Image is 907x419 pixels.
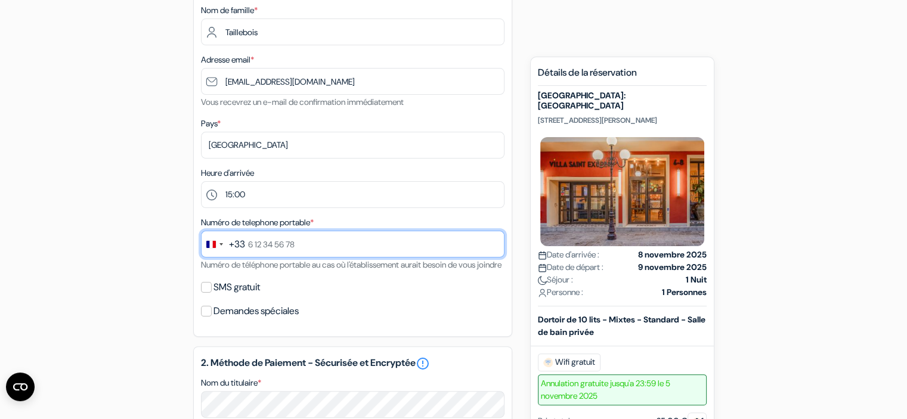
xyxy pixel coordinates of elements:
[538,353,600,371] span: Wifi gratuit
[538,67,707,86] h5: Détails de la réservation
[538,286,583,299] span: Personne :
[201,356,504,371] h5: 2. Méthode de Paiement - Sécurisée et Encryptée
[538,261,603,274] span: Date de départ :
[201,259,502,270] small: Numéro de téléphone portable au cas où l'établissement aurait besoin de vous joindre
[6,373,35,401] button: Ouvrir le widget CMP
[662,286,707,299] strong: 1 Personnes
[229,237,245,252] div: +33
[201,167,254,179] label: Heure d'arrivée
[538,263,547,272] img: calendar.svg
[213,279,260,296] label: SMS gratuit
[201,117,221,130] label: Pays
[538,288,547,297] img: user_icon.svg
[638,249,707,261] strong: 8 novembre 2025
[201,18,504,45] input: Entrer le nom de famille
[538,249,599,261] span: Date d'arrivée :
[538,374,707,405] span: Annulation gratuite jusqu'a 23:59 le 5 novembre 2025
[543,358,553,367] img: free_wifi.svg
[416,356,430,371] a: error_outline
[538,91,707,111] h5: [GEOGRAPHIC_DATA]: [GEOGRAPHIC_DATA]
[201,216,314,229] label: Numéro de telephone portable
[202,231,245,257] button: Change country, selected France (+33)
[201,97,404,107] small: Vous recevrez un e-mail de confirmation immédiatement
[686,274,707,286] strong: 1 Nuit
[201,377,261,389] label: Nom du titulaire
[201,4,258,17] label: Nom de famille
[538,276,547,285] img: moon.svg
[538,274,573,286] span: Séjour :
[201,54,254,66] label: Adresse email
[213,303,299,319] label: Demandes spéciales
[201,68,504,95] input: Entrer adresse e-mail
[201,231,504,257] input: 6 12 34 56 78
[538,251,547,260] img: calendar.svg
[538,116,707,125] p: [STREET_ADDRESS][PERSON_NAME]
[638,261,707,274] strong: 9 novembre 2025
[538,314,705,337] b: Dortoir de 10 lits - Mixtes - Standard - Salle de bain privée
